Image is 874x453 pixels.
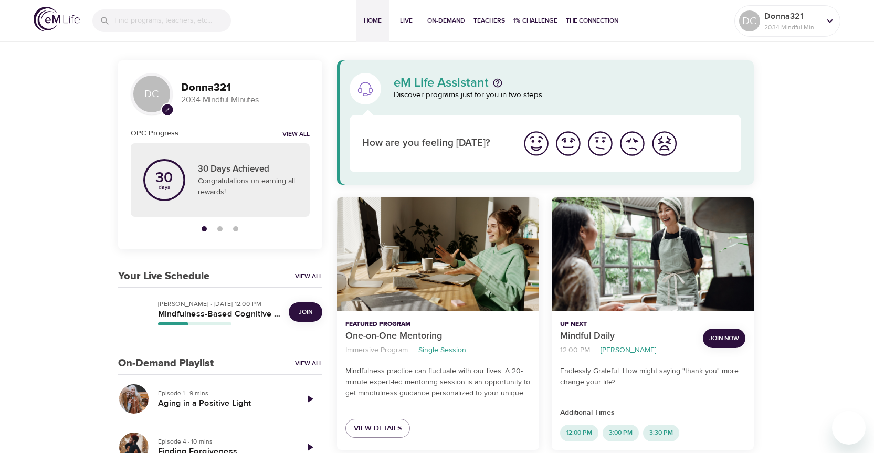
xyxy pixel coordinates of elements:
button: I'm feeling great [520,128,552,160]
img: eM Life Assistant [357,80,374,97]
img: bad [618,129,647,158]
p: Episode 4 · 10 mins [158,437,289,446]
img: great [522,129,551,158]
p: [PERSON_NAME] · [DATE] 12:00 PM [158,299,280,309]
p: 2034 Mindful Minutes [181,94,310,106]
p: 2034 Mindful Minutes [764,23,820,32]
p: Up Next [560,320,694,329]
div: 3:00 PM [603,425,639,441]
p: Mindful Daily [560,329,694,343]
p: One-on-One Mentoring [345,329,531,343]
img: logo [34,7,80,31]
a: View Details [345,419,410,438]
p: Episode 1 · 9 mins [158,388,289,398]
p: Discover programs just for you in two steps [394,89,742,101]
button: I'm feeling ok [584,128,616,160]
h6: OPC Progress [131,128,178,139]
span: 12:00 PM [560,428,598,437]
span: Teachers [473,15,505,26]
p: Endlessly Grateful: How might saying "thank you" more change your life? [560,366,745,388]
button: I'm feeling good [552,128,584,160]
div: 12:00 PM [560,425,598,441]
h3: On-Demand Playlist [118,357,214,370]
input: Find programs, teachers, etc... [114,9,231,32]
div: 3:30 PM [643,425,679,441]
button: Join [289,302,322,322]
a: View all notifications [282,130,310,139]
button: Join Now [703,329,745,348]
h3: Donna321 [181,82,310,94]
p: Single Session [418,345,466,356]
p: Featured Program [345,320,531,329]
h5: Aging in a Positive Light [158,398,289,409]
a: View All [295,272,322,281]
p: Donna321 [764,10,820,23]
img: good [554,129,583,158]
span: 1% Challenge [513,15,557,26]
span: Join [299,307,312,318]
p: How are you feeling [DATE]? [362,136,508,151]
li: · [412,343,414,357]
p: Immersive Program [345,345,408,356]
span: 3:30 PM [643,428,679,437]
a: Play Episode [297,386,322,412]
p: days [155,185,173,189]
button: One-on-One Mentoring [337,197,539,311]
div: DC [739,10,760,31]
a: View All [295,359,322,368]
p: Additional Times [560,407,745,418]
span: 3:00 PM [603,428,639,437]
iframe: Button to launch messaging window [832,411,866,445]
button: I'm feeling worst [648,128,680,160]
span: Join Now [709,333,739,344]
span: Live [394,15,419,26]
nav: breadcrumb [560,343,694,357]
p: Mindfulness practice can fluctuate with our lives. A 20-minute expert-led mentoring session is an... [345,366,531,399]
h5: Mindfulness-Based Cognitive Training (MBCT) [158,309,280,320]
span: View Details [354,422,402,435]
p: Congratulations on earning all rewards! [198,176,297,198]
li: · [594,343,596,357]
span: The Connection [566,15,618,26]
div: DC [131,73,173,115]
span: On-Demand [427,15,465,26]
p: 30 Days Achieved [198,163,297,176]
h3: Your Live Schedule [118,270,209,282]
button: Mindful Daily [552,197,754,311]
p: 30 [155,171,173,185]
span: Home [360,15,385,26]
img: ok [586,129,615,158]
p: [PERSON_NAME] [601,345,656,356]
p: 12:00 PM [560,345,590,356]
p: eM Life Assistant [394,77,489,89]
nav: breadcrumb [345,343,531,357]
button: Aging in a Positive Light [118,383,150,415]
img: worst [650,129,679,158]
button: I'm feeling bad [616,128,648,160]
